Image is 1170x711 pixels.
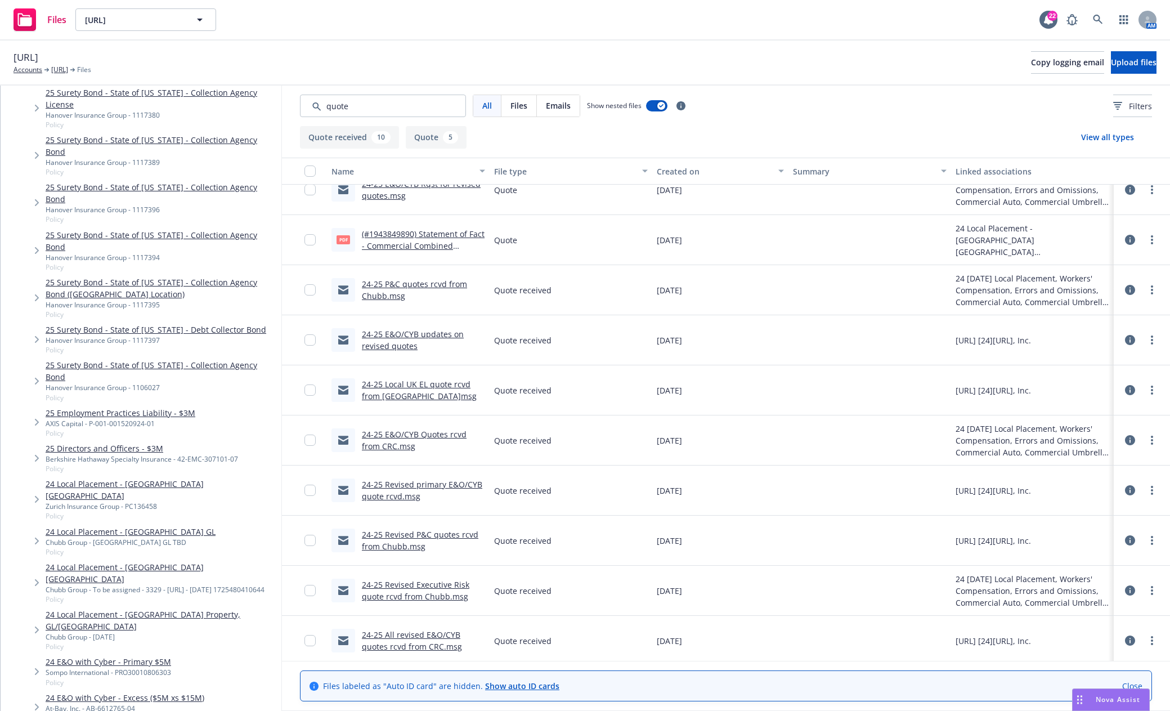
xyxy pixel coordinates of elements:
a: more [1145,534,1159,547]
span: Files labeled as "Auto ID card" are hidden. [323,680,559,692]
input: Toggle Row Selected [304,384,316,396]
div: Hanover Insurance Group - 1106027 [46,383,277,392]
a: 24 Local Placement - [GEOGRAPHIC_DATA] GL [46,526,216,538]
div: [URL] [24][URL], Inc. [956,535,1031,547]
div: Hanover Insurance Group - 1117380 [46,110,277,120]
div: 5 [443,131,458,144]
span: Quote received [494,435,552,446]
input: Toggle Row Selected [304,284,316,296]
span: Policy [46,464,238,473]
input: Toggle Row Selected [304,234,316,245]
button: Copy logging email [1031,51,1104,74]
div: Drag to move [1073,689,1087,710]
span: Quote received [494,384,552,396]
div: Hanover Insurance Group - 1117396 [46,205,277,214]
input: Toggle Row Selected [304,635,316,646]
button: Filters [1113,95,1152,117]
span: Policy [46,310,277,319]
span: Policy [46,678,171,687]
span: Quote received [494,334,552,346]
a: more [1145,584,1159,597]
span: Filters [1113,100,1152,112]
a: more [1145,333,1159,347]
div: 22 [1047,8,1057,19]
span: [DATE] [657,585,682,597]
span: Quote received [494,284,552,296]
input: Toggle Row Selected [304,535,316,546]
span: Policy [46,167,277,177]
span: Upload files [1111,57,1156,68]
input: Toggle Row Selected [304,334,316,346]
a: (#1943849890) Statement of Fact - Commercial Combined Renewal Quote from [GEOGRAPHIC_DATA]pdf [362,229,485,275]
div: Chubb Group - [GEOGRAPHIC_DATA] GL TBD [46,538,216,547]
a: 24 Local Placement - [GEOGRAPHIC_DATA] [GEOGRAPHIC_DATA] [46,561,277,585]
span: Quote received [494,585,552,597]
span: [URL] [85,14,182,26]
a: more [1145,383,1159,397]
div: [URL] [24][URL], Inc. [956,334,1031,346]
span: [DATE] [657,635,682,647]
input: Search by keyword... [300,95,466,117]
a: Files [9,4,71,35]
input: Toggle Row Selected [304,485,316,496]
div: 24 [DATE] Local Placement, Workers' Compensation, Errors and Omissions, Commercial Auto, Commerci... [956,172,1109,208]
a: 25 Surety Bond - State of [US_STATE] - Collection Agency Bond ([GEOGRAPHIC_DATA] Location) [46,276,277,300]
input: Toggle Row Selected [304,184,316,195]
a: 25 Surety Bond - State of [US_STATE] - Debt Collector Bond [46,324,266,336]
button: Summary [788,158,951,185]
a: 25 Employment Practices Liability - $3M [46,407,195,419]
span: Policy [46,642,277,651]
span: [DATE] [657,485,682,497]
span: [URL] [14,50,38,65]
a: Report a Bug [1061,8,1083,31]
a: more [1145,233,1159,247]
a: 24-25 E&O/CYB Quotes rcvd from CRC.msg [362,429,467,451]
span: [DATE] [657,284,682,296]
span: Nova Assist [1096,695,1140,704]
span: Policy [46,594,277,604]
span: Files [77,65,91,75]
button: Quote [406,126,467,149]
a: Search [1087,8,1109,31]
a: 24 Local Placement - [GEOGRAPHIC_DATA] Property, GL/[GEOGRAPHIC_DATA] [46,609,277,632]
div: 24 [DATE] Local Placement, Workers' Compensation, Errors and Omissions, Commercial Auto, Commerci... [956,573,1109,609]
a: Accounts [14,65,42,75]
div: Hanover Insurance Group - 1117395 [46,300,277,310]
span: Files [47,15,66,24]
span: Policy [46,511,277,521]
div: Hanover Insurance Group - 1117394 [46,253,277,262]
span: [DATE] [657,234,682,246]
div: Zurich Insurance Group - PC136458 [46,502,277,511]
span: [DATE] [657,184,682,196]
span: Quote [494,234,517,246]
span: [DATE] [657,435,682,446]
div: 24 [DATE] Local Placement, Workers' Compensation, Errors and Omissions, Commercial Auto, Commerci... [956,272,1109,308]
div: [URL] [24][URL], Inc. [956,635,1031,647]
div: 10 [371,131,391,144]
span: [DATE] [657,535,682,547]
div: [URL] [24][URL], Inc. [956,485,1031,497]
a: 25 Directors and Officers - $3M [46,442,238,454]
span: Policy [46,547,216,557]
span: All [482,100,492,111]
div: Name [331,166,473,177]
input: Toggle Row Selected [304,435,316,446]
button: Created on [652,158,788,185]
span: Quote [494,184,517,196]
span: Policy [46,345,266,355]
span: Policy [46,393,277,403]
a: 25 Surety Bond - State of [US_STATE] - Collection Agency Bond [46,229,277,253]
a: 24 E&O with Cyber - Excess ($5M xs $15M) [46,692,204,704]
span: Quote received [494,635,552,647]
a: more [1145,634,1159,647]
a: 24-25 Revised Executive Risk quote rcvd from Chubb.msg [362,579,469,602]
a: more [1145,183,1159,196]
span: Emails [546,100,571,111]
div: 24 Local Placement - [GEOGRAPHIC_DATA] [GEOGRAPHIC_DATA] [956,222,1109,258]
span: Policy [46,262,277,272]
a: 25 Surety Bond - State of [US_STATE] - Collection Agency Bond [46,181,277,205]
input: Toggle Row Selected [304,585,316,596]
a: Switch app [1113,8,1135,31]
span: Policy [46,428,195,438]
span: Policy [46,120,277,129]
